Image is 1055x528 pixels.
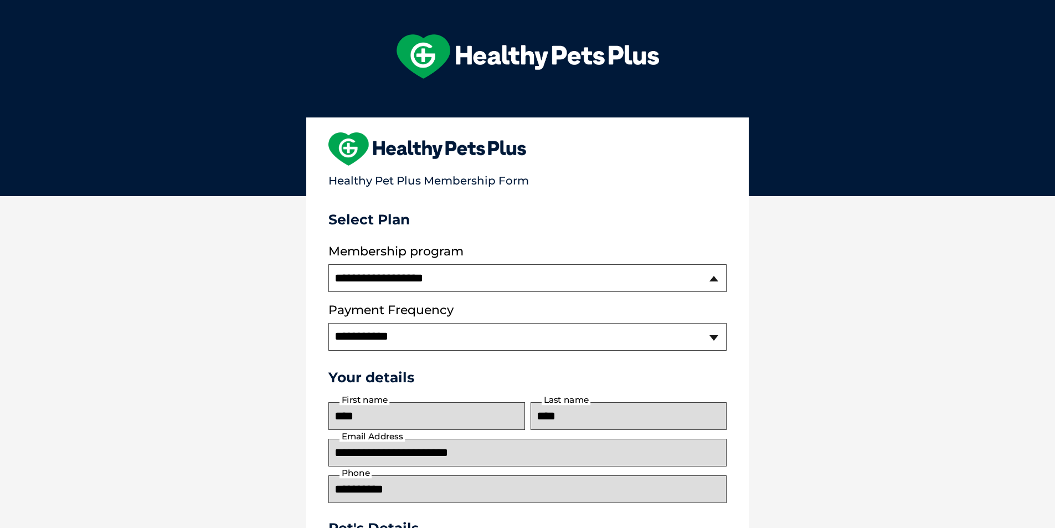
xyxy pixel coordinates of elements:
label: Membership program [328,244,727,259]
label: Phone [339,468,372,478]
label: Payment Frequency [328,303,454,317]
img: hpp-logo-landscape-green-white.png [397,34,659,79]
p: Healthy Pet Plus Membership Form [328,169,727,187]
img: heart-shape-hpp-logo-large.png [328,132,526,166]
label: Email Address [339,432,405,442]
h3: Your details [328,369,727,386]
h3: Select Plan [328,211,727,228]
label: Last name [542,395,590,405]
label: First name [339,395,389,405]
